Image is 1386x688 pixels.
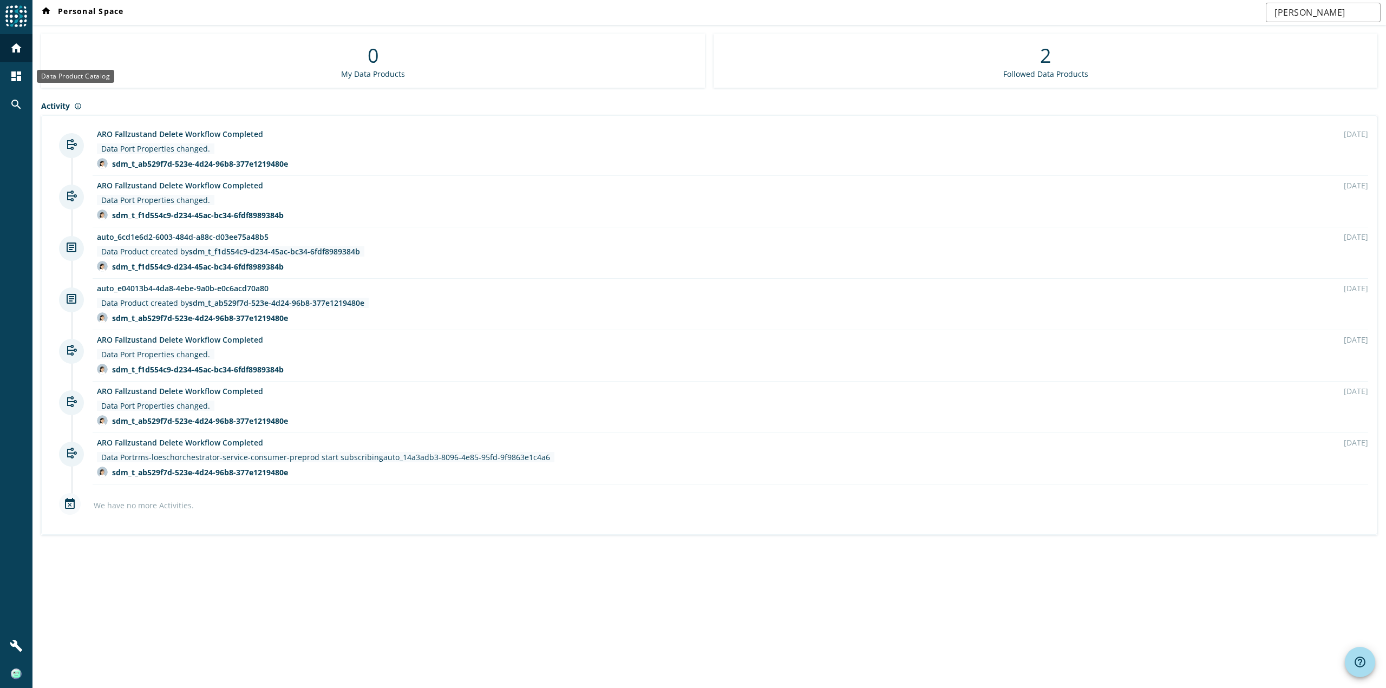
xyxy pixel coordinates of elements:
[97,283,269,293] a: auto_e04013b4-4da8-4ebe-9a0b-e0c6acd70a80
[97,209,108,220] img: avatar
[40,6,124,19] span: Personal Space
[97,467,108,477] img: avatar
[97,364,108,375] img: avatar
[1003,69,1088,79] div: Followed Data Products
[10,98,23,111] mat-icon: search
[101,143,210,154] div: Data Port Properties changed.
[1344,180,1368,191] div: [DATE]
[368,42,379,69] div: 0
[97,312,108,323] img: avatar
[97,437,263,448] a: ARO Fallzustand Delete Workflow Completed
[11,669,22,679] img: f616d5265df94c154b77b599cfc6dc8a
[112,210,284,220] div: sdm_t_f1d554c9-d234-45ac-bc34-6fdf8989384b
[97,261,108,272] img: avatar
[97,129,263,139] a: ARO Fallzustand Delete Workflow Completed
[112,261,284,272] div: sdm_t_f1d554c9-d234-45ac-bc34-6fdf8989384b
[37,70,114,83] div: Data Product Catalog
[5,5,27,27] img: spoud-logo.svg
[101,452,550,462] div: Data Port auto_14a3adb3-8096-4e85-95fd-9f9863e1c4a6
[97,415,108,426] img: avatar
[1344,283,1368,293] div: [DATE]
[10,42,23,55] mat-icon: home
[97,180,263,191] a: ARO Fallzustand Delete Workflow Completed
[1344,129,1368,139] div: [DATE]
[189,246,360,257] span: sdm_t_f1d554c9-d234-45ac-bc34-6fdf8989384b
[135,452,383,462] span: rms-loeschorchestrator-service-consumer-preprod start subscribing
[74,102,82,110] mat-icon: info_outline
[112,159,288,169] div: sdm_t_ab529f7d-523e-4d24-96b8-377e1219480e
[101,195,210,205] div: Data Port Properties changed.
[112,467,288,477] div: sdm_t_ab529f7d-523e-4d24-96b8-377e1219480e
[1344,232,1368,242] div: [DATE]
[59,493,81,515] mat-icon: event_busy
[1344,437,1368,448] div: [DATE]
[97,232,269,242] a: auto_6cd1e6d2-6003-484d-a88c-d03ee75a48b5
[101,298,364,308] div: Data Product created by
[35,3,128,22] button: Personal Space
[40,6,53,19] mat-icon: home
[112,364,284,375] div: sdm_t_f1d554c9-d234-45ac-bc34-6fdf8989384b
[101,246,360,257] div: Data Product created by
[1344,386,1368,396] div: [DATE]
[101,349,210,359] div: Data Port Properties changed.
[112,313,288,323] div: sdm_t_ab529f7d-523e-4d24-96b8-377e1219480e
[112,416,288,426] div: sdm_t_ab529f7d-523e-4d24-96b8-377e1219480e
[101,401,210,411] div: Data Port Properties changed.
[94,500,194,510] div: We have no more Activities.
[1040,42,1051,69] div: 2
[97,335,263,345] a: ARO Fallzustand Delete Workflow Completed
[97,386,263,396] a: ARO Fallzustand Delete Workflow Completed
[97,158,108,169] img: avatar
[341,69,405,79] div: My Data Products
[41,101,1377,111] div: Activity
[1354,656,1367,669] mat-icon: help_outline
[10,70,23,83] mat-icon: dashboard
[10,639,23,652] mat-icon: build
[1344,335,1368,345] div: [DATE]
[189,298,364,308] span: sdm_t_ab529f7d-523e-4d24-96b8-377e1219480e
